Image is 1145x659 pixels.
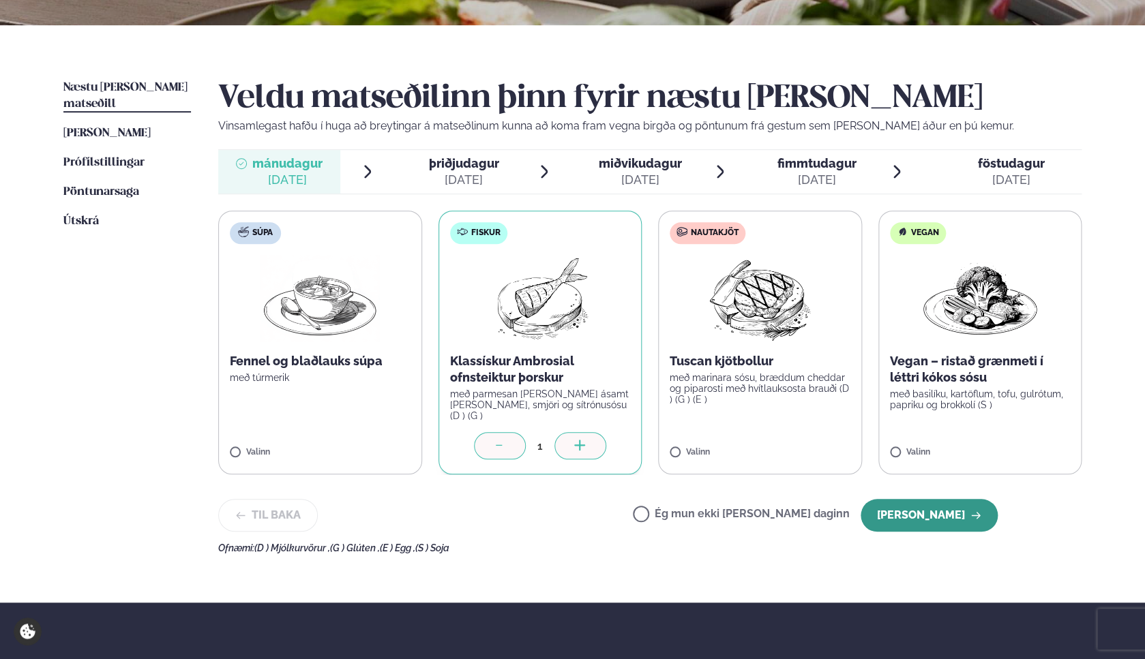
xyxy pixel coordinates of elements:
span: fimmtudagur [777,156,857,170]
img: fish.svg [457,226,468,237]
span: mánudagur [252,156,323,170]
span: Pöntunarsaga [63,186,139,198]
img: Vegan.svg [897,226,908,237]
span: Súpa [252,228,273,239]
span: (D ) Mjólkurvörur , [254,542,330,553]
div: [DATE] [599,172,682,188]
div: [DATE] [252,172,323,188]
span: Útskrá [63,215,99,227]
p: Vinsamlegast hafðu í huga að breytingar á matseðlinum kunna að koma fram vegna birgða og pöntunum... [218,118,1082,134]
span: (E ) Egg , [380,542,415,553]
img: beef.svg [676,226,687,237]
p: með parmesan [PERSON_NAME] ásamt [PERSON_NAME], smjöri og sítrónusósu (D ) (G ) [450,388,631,421]
span: (G ) Glúten , [330,542,380,553]
a: Útskrá [63,213,99,230]
span: miðvikudagur [599,156,682,170]
span: Fiskur [471,228,501,239]
p: Fennel og blaðlauks súpa [230,353,411,369]
div: [DATE] [429,172,499,188]
p: Vegan – ristað grænmeti í léttri kókos sósu [890,353,1071,386]
span: föstudagur [978,156,1045,170]
p: Klassískur Ambrosial ofnsteiktur þorskur [450,353,631,386]
span: Prófílstillingar [63,157,145,168]
span: Næstu [PERSON_NAME] matseðill [63,82,188,110]
div: Ofnæmi: [218,542,1082,553]
p: með marinara sósu, bræddum cheddar og piparosti með hvítlauksosta brauði (D ) (G ) (E ) [670,372,850,405]
button: [PERSON_NAME] [861,499,998,532]
img: soup.svg [238,226,249,237]
img: Fish.png [479,255,600,342]
a: Pöntunarsaga [63,184,139,200]
a: Prófílstillingar [63,155,145,171]
span: Nautakjöt [691,228,739,239]
div: [DATE] [978,172,1045,188]
p: með basilíku, kartöflum, tofu, gulrótum, papriku og brokkolí (S ) [890,388,1071,410]
span: [PERSON_NAME] [63,127,151,139]
div: [DATE] [777,172,857,188]
span: þriðjudagur [429,156,499,170]
button: Til baka [218,499,318,532]
a: Cookie settings [14,617,42,645]
a: Næstu [PERSON_NAME] matseðill [63,80,191,112]
img: Vegan.png [920,255,1040,342]
img: Beef-Meat.png [700,255,820,342]
a: [PERSON_NAME] [63,125,151,142]
span: (S ) Soja [415,542,449,553]
p: Tuscan kjötbollur [670,353,850,369]
h2: Veldu matseðilinn þinn fyrir næstu [PERSON_NAME] [218,80,1082,118]
span: Vegan [911,228,939,239]
img: Soup.png [260,255,380,342]
div: 1 [526,438,554,454]
p: með túrmerik [230,372,411,383]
